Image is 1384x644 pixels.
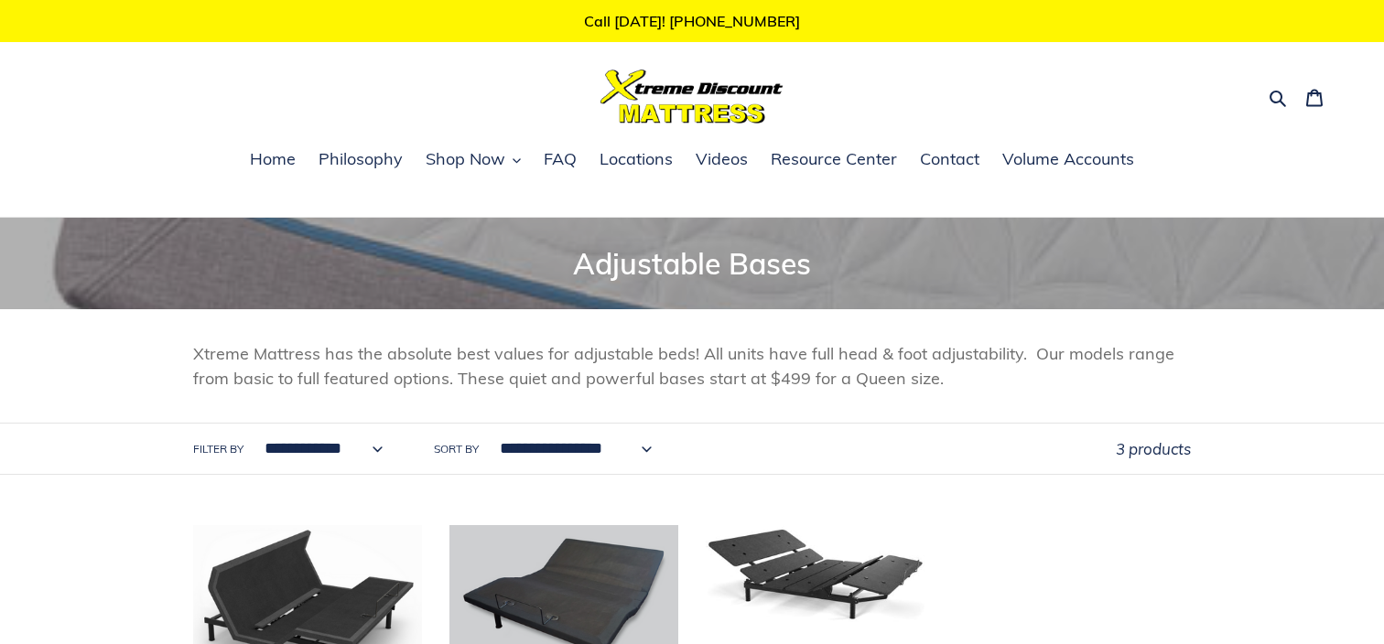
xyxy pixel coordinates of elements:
a: Volume Accounts [993,146,1143,174]
span: Shop Now [426,148,505,170]
label: Sort by [434,441,479,457]
span: Home [250,148,296,170]
span: Adjustable Bases [573,245,811,282]
span: 3 products [1116,439,1191,458]
a: Locations [590,146,682,174]
a: Home [241,146,305,174]
a: FAQ [535,146,586,174]
button: Shop Now [416,146,530,174]
a: Resource Center [762,146,906,174]
span: Videos [696,148,748,170]
p: Xtreme Mattress has the absolute best values for adjustable beds! All units have full head & foot... [193,341,1191,391]
span: Resource Center [771,148,897,170]
a: Videos [687,146,757,174]
a: Philosophy [309,146,412,174]
label: Filter by [193,441,243,457]
span: FAQ [544,148,577,170]
img: Xtreme Discount Mattress [600,70,784,123]
span: Volume Accounts [1002,148,1134,170]
span: Philosophy [319,148,403,170]
span: Contact [920,148,979,170]
a: Contact [911,146,989,174]
span: Locations [600,148,673,170]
